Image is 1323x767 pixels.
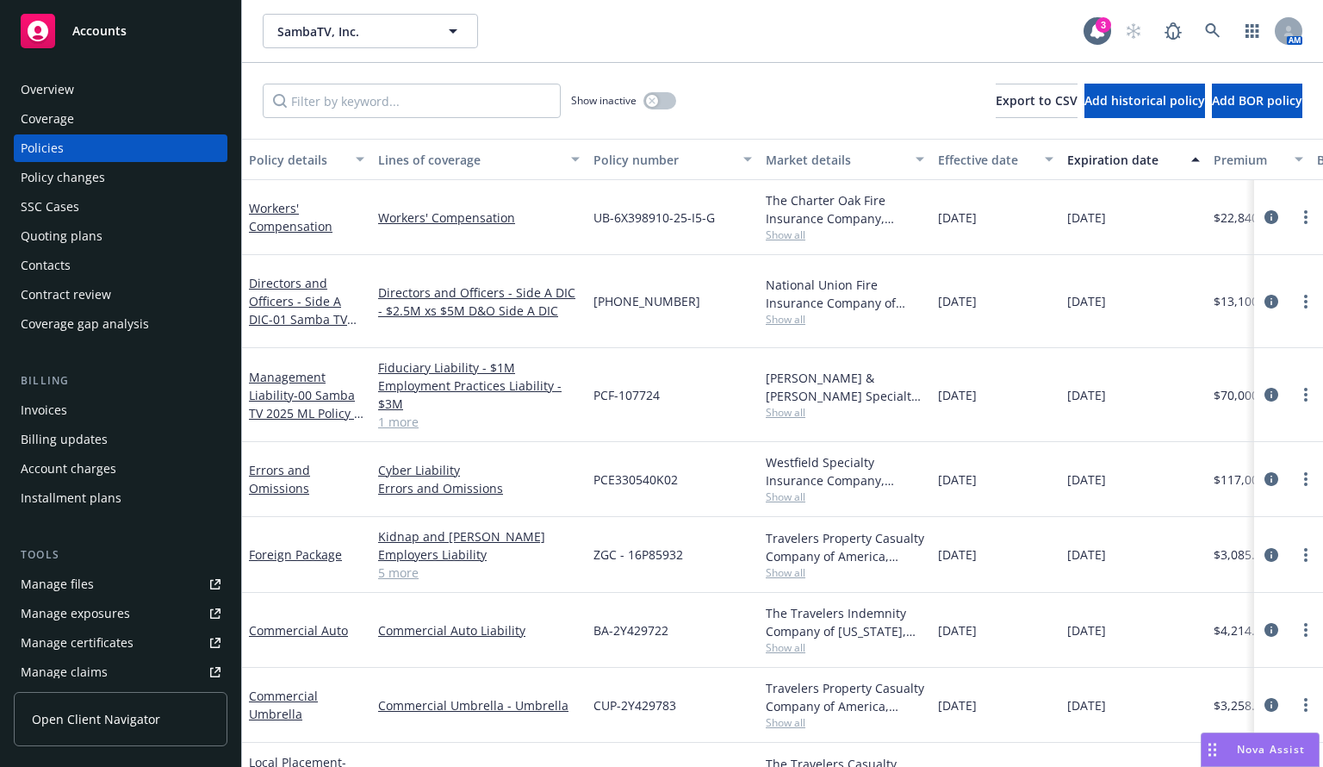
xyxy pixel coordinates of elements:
a: Search [1196,14,1230,48]
div: [PERSON_NAME] & [PERSON_NAME] Specialty Insurance Company, [PERSON_NAME] & [PERSON_NAME] ([GEOGRA... [766,369,924,405]
div: Overview [21,76,74,103]
span: UB-6X398910-25-I5-G [593,209,715,227]
span: Show all [766,490,924,504]
div: Travelers Property Casualty Company of America, Travelers Insurance [766,679,924,715]
div: Premium [1214,151,1284,169]
span: CUP-2Y429783 [593,696,676,714]
a: Directors and Officers - Side A DIC [249,275,356,382]
a: Employment Practices Liability - $3M [378,377,580,413]
a: more [1295,469,1316,490]
div: Tools [14,546,227,564]
div: Manage files [21,571,94,598]
div: SSC Cases [21,193,79,221]
a: Start snowing [1116,14,1151,48]
span: [DATE] [1067,386,1106,404]
a: Management Liability [249,369,358,440]
span: Add historical policy [1084,92,1205,109]
a: Employers Liability [378,546,580,564]
span: [DATE] [938,696,977,714]
span: Show all [766,715,924,730]
div: Lines of coverage [378,151,561,169]
a: Coverage [14,105,227,133]
a: Contacts [14,252,227,279]
a: Account charges [14,455,227,483]
a: more [1295,384,1316,405]
span: SambaTV, Inc. [277,22,426,41]
a: Manage exposures [14,600,227,627]
a: Commercial Umbrella - Umbrella [378,696,580,714]
a: more [1295,695,1316,715]
span: Show inactive [571,93,637,108]
div: The Travelers Indemnity Company of [US_STATE], Travelers Insurance [766,604,924,640]
span: [DATE] [938,292,977,310]
span: Open Client Navigator [32,710,160,728]
a: Switch app [1235,14,1270,48]
a: Cyber Liability [378,461,580,479]
div: The Charter Oak Fire Insurance Company, Travelers Insurance [766,191,924,228]
div: Policy changes [21,164,105,191]
a: more [1295,291,1316,312]
span: BA-2Y429722 [593,621,668,639]
div: Coverage [21,105,74,133]
span: PCF-107724 [593,386,660,404]
span: $22,840.00 [1214,209,1276,227]
a: Installment plans [14,484,227,512]
div: Quoting plans [21,222,102,250]
a: 1 more [378,413,580,431]
a: Quoting plans [14,222,227,250]
div: Policies [21,134,64,162]
span: $4,214.00 [1214,621,1269,639]
div: Effective date [938,151,1034,169]
div: Installment plans [21,484,121,512]
a: Commercial Auto [249,622,348,639]
span: Show all [766,228,924,242]
span: [DATE] [938,546,977,564]
button: Expiration date [1060,139,1207,180]
a: Contract review [14,281,227,309]
a: Overview [14,76,227,103]
span: [DATE] [938,386,977,404]
a: Manage files [14,571,227,598]
button: Effective date [931,139,1060,180]
a: Errors and Omissions [249,462,310,496]
span: $3,085.00 [1214,546,1269,564]
div: Contract review [21,281,111,309]
span: [DATE] [1067,696,1106,714]
span: $117,007.00 [1214,471,1283,489]
a: 5 more [378,564,580,582]
a: Manage claims [14,658,227,686]
a: Policy changes [14,164,227,191]
span: Show all [766,312,924,327]
a: circleInformation [1261,291,1282,312]
a: circleInformation [1261,469,1282,490]
span: [DATE] [1067,209,1106,227]
div: Invoices [21,396,67,424]
a: Invoices [14,396,227,424]
span: Add BOR policy [1212,92,1302,109]
button: Policy details [242,139,371,180]
a: Directors and Officers - Side A DIC - $2.5M xs $5M D&O Side A DIC [378,284,580,320]
span: [DATE] [1067,471,1106,489]
span: Nova Assist [1237,742,1305,757]
a: Foreign Package [249,546,342,563]
a: circleInformation [1261,545,1282,565]
div: Manage claims [21,658,108,686]
div: Market details [766,151,905,169]
a: Policies [14,134,227,162]
button: SambaTV, Inc. [263,14,478,48]
button: Nova Assist [1201,733,1320,767]
span: Accounts [72,24,127,38]
span: $3,258.00 [1214,696,1269,714]
button: Add historical policy [1084,84,1205,118]
button: Premium [1207,139,1310,180]
button: Policy number [587,139,759,180]
a: Manage certificates [14,629,227,657]
button: Export to CSV [996,84,1078,118]
button: Market details [759,139,931,180]
div: Contacts [21,252,71,279]
a: circleInformation [1261,384,1282,405]
span: PCE330540K02 [593,471,678,489]
div: National Union Fire Insurance Company of [GEOGRAPHIC_DATA], [GEOGRAPHIC_DATA], AIG [766,276,924,312]
a: Commercial Auto Liability [378,621,580,639]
